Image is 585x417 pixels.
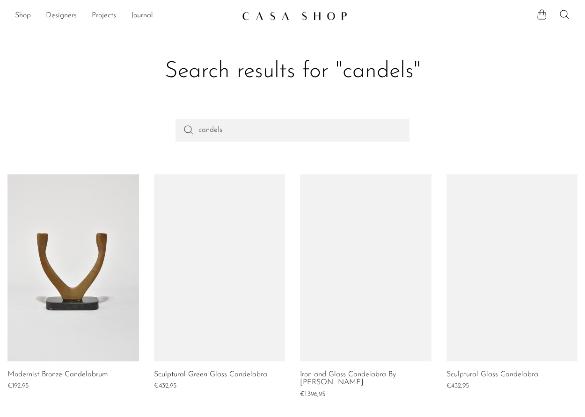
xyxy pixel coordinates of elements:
[7,382,29,389] span: €192,95
[7,371,108,379] a: Modernist Bronze Candelabrum
[15,10,31,22] a: Shop
[15,57,570,86] h1: Search results for "candels"
[15,8,234,24] ul: NEW HEADER MENU
[46,10,77,22] a: Designers
[92,10,116,22] a: Projects
[15,8,234,24] nav: Desktop navigation
[300,391,325,398] span: €1.396,95
[300,371,431,387] a: Iron and Glass Candelabra By [PERSON_NAME]
[154,382,176,389] span: €432,95
[446,371,538,379] a: Sculptural Glass Candelabra
[154,371,267,379] a: Sculptural Green Glass Candelabra
[446,382,469,389] span: €432,95
[131,10,153,22] a: Journal
[175,119,409,141] input: Perform a search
